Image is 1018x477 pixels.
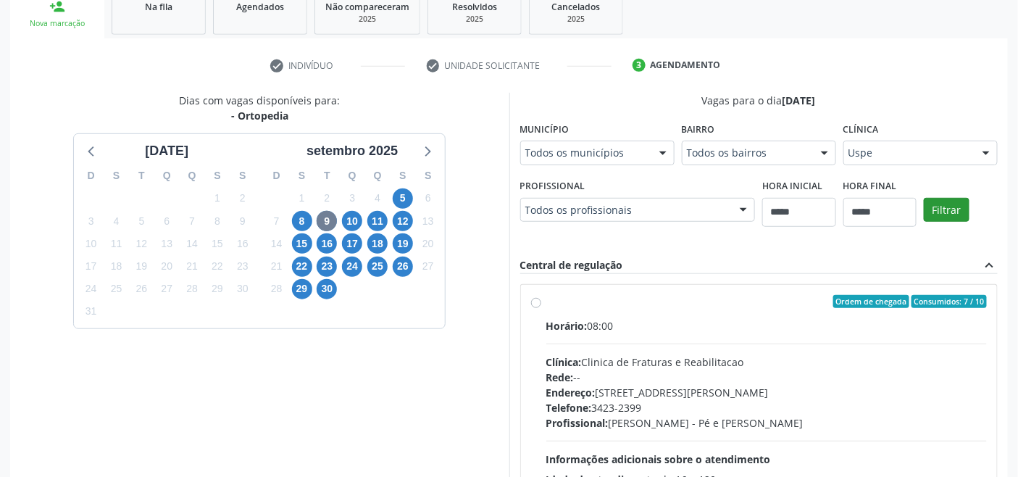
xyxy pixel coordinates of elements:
span: sábado, 13 de setembro de 2025 [418,211,438,231]
span: sábado, 20 de setembro de 2025 [418,233,438,254]
span: quarta-feira, 20 de agosto de 2025 [157,257,177,277]
label: Clínica [843,118,879,141]
span: segunda-feira, 11 de agosto de 2025 [107,233,127,254]
div: [PERSON_NAME] - Pé e [PERSON_NAME] [546,415,988,431]
label: Município [520,118,570,141]
span: quinta-feira, 7 de agosto de 2025 [182,211,202,231]
span: Todos os municípios [525,146,645,160]
span: terça-feira, 30 de setembro de 2025 [317,279,337,299]
div: Vagas para o dia [520,93,998,108]
span: sexta-feira, 19 de setembro de 2025 [393,233,413,254]
span: sexta-feira, 5 de setembro de 2025 [393,188,413,209]
div: S [104,165,129,187]
span: quarta-feira, 17 de setembro de 2025 [342,233,362,254]
div: S [289,165,314,187]
span: terça-feira, 9 de setembro de 2025 [317,211,337,231]
span: domingo, 10 de agosto de 2025 [81,233,101,254]
span: quinta-feira, 21 de agosto de 2025 [182,257,202,277]
span: sábado, 16 de agosto de 2025 [233,233,253,254]
span: Agendados [236,1,284,13]
span: quinta-feira, 18 de setembro de 2025 [367,233,388,254]
span: quarta-feira, 10 de setembro de 2025 [342,211,362,231]
span: Horário: [546,319,588,333]
span: Profissional: [546,416,609,430]
span: Telefone: [546,401,592,415]
div: D [78,165,104,187]
div: T [314,165,340,187]
label: Hora inicial [762,175,822,198]
div: Q [340,165,365,187]
span: sexta-feira, 12 de setembro de 2025 [393,211,413,231]
div: Q [365,165,391,187]
label: Hora final [843,175,897,198]
span: Consumidos: 7 / 10 [911,295,987,308]
span: sábado, 6 de setembro de 2025 [418,188,438,209]
span: terça-feira, 5 de agosto de 2025 [131,211,151,231]
span: segunda-feira, 29 de setembro de 2025 [292,279,312,299]
span: [DATE] [783,94,816,107]
span: sábado, 27 de setembro de 2025 [418,257,438,277]
label: Bairro [682,118,715,141]
div: 2025 [438,14,511,25]
div: [STREET_ADDRESS][PERSON_NAME] [546,385,988,400]
span: sábado, 30 de agosto de 2025 [233,279,253,299]
span: terça-feira, 16 de setembro de 2025 [317,233,337,254]
span: terça-feira, 26 de agosto de 2025 [131,279,151,299]
span: domingo, 28 de setembro de 2025 [267,279,287,299]
span: segunda-feira, 8 de setembro de 2025 [292,211,312,231]
span: domingo, 31 de agosto de 2025 [81,302,101,322]
span: quinta-feira, 25 de setembro de 2025 [367,257,388,277]
span: quarta-feira, 13 de agosto de 2025 [157,233,177,254]
span: domingo, 3 de agosto de 2025 [81,211,101,231]
span: domingo, 21 de setembro de 2025 [267,257,287,277]
div: -- [546,370,988,385]
span: terça-feira, 19 de agosto de 2025 [131,257,151,277]
span: Resolvidos [452,1,497,13]
div: Q [154,165,180,187]
div: S [415,165,441,187]
div: 2025 [540,14,612,25]
span: terça-feira, 2 de setembro de 2025 [317,188,337,209]
span: domingo, 17 de agosto de 2025 [81,257,101,277]
span: segunda-feira, 1 de setembro de 2025 [292,188,312,209]
span: segunda-feira, 22 de setembro de 2025 [292,257,312,277]
span: Na fila [145,1,172,13]
span: sábado, 23 de agosto de 2025 [233,257,253,277]
div: 3 [633,59,646,72]
span: Ordem de chegada [833,295,909,308]
span: sexta-feira, 1 de agosto de 2025 [207,188,228,209]
span: segunda-feira, 4 de agosto de 2025 [107,211,127,231]
div: T [129,165,154,187]
i: expand_less [982,257,998,273]
div: S [391,165,416,187]
span: quarta-feira, 27 de agosto de 2025 [157,279,177,299]
div: Agendamento [651,59,721,72]
span: domingo, 24 de agosto de 2025 [81,279,101,299]
span: quinta-feira, 4 de setembro de 2025 [367,188,388,209]
span: Cancelados [552,1,601,13]
span: sexta-feira, 22 de agosto de 2025 [207,257,228,277]
span: Clínica: [546,355,582,369]
span: sábado, 9 de agosto de 2025 [233,211,253,231]
span: quinta-feira, 28 de agosto de 2025 [182,279,202,299]
div: D [264,165,289,187]
span: sexta-feira, 29 de agosto de 2025 [207,279,228,299]
span: segunda-feira, 25 de agosto de 2025 [107,279,127,299]
span: quinta-feira, 14 de agosto de 2025 [182,233,202,254]
span: quarta-feira, 6 de agosto de 2025 [157,211,177,231]
span: sexta-feira, 15 de agosto de 2025 [207,233,228,254]
span: Todos os bairros [687,146,806,160]
div: Clinica de Fraturas e Reabilitacao [546,354,988,370]
span: Uspe [848,146,968,160]
span: terça-feira, 23 de setembro de 2025 [317,257,337,277]
div: setembro 2025 [301,141,404,161]
span: quinta-feira, 11 de setembro de 2025 [367,211,388,231]
span: Todos os profissionais [525,203,726,217]
div: Q [180,165,205,187]
div: S [205,165,230,187]
div: 2025 [325,14,409,25]
div: S [230,165,255,187]
div: Central de regulação [520,257,623,273]
span: domingo, 14 de setembro de 2025 [267,233,287,254]
div: 3423-2399 [546,400,988,415]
